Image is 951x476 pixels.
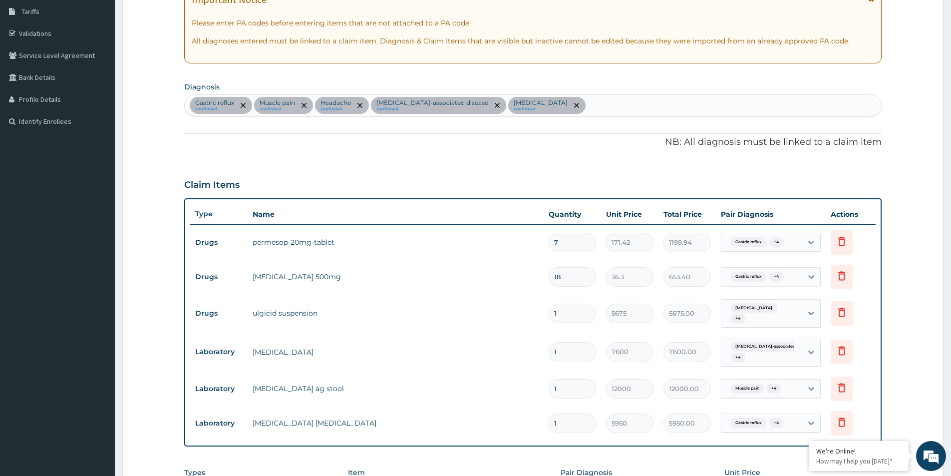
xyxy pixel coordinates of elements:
th: Type [190,205,248,223]
td: Laboratory [190,343,248,361]
img: d_794563401_company_1708531726252_794563401 [18,50,40,75]
td: Drugs [190,304,248,323]
label: Diagnosis [184,82,220,92]
span: Gastric reflux [730,237,767,247]
p: NB: All diagnosis must be linked to a claim item [184,136,882,149]
th: Actions [826,204,876,224]
small: confirmed [320,107,351,112]
span: + 4 [769,272,784,282]
th: Total Price [658,204,716,224]
p: Muscle pain [260,99,295,107]
small: confirmed [514,107,568,112]
span: + 4 [769,237,784,247]
th: Unit Price [601,204,658,224]
span: remove selection option [300,101,309,110]
textarea: Type your message and hit 'Enter' [5,273,190,308]
span: We're online! [58,126,138,227]
td: Drugs [190,233,248,252]
p: Please enter PA codes before entering items that are not attached to a PA code [192,18,874,28]
span: remove selection option [355,101,364,110]
span: remove selection option [572,101,581,110]
td: ulgicid suspension [248,303,544,323]
span: remove selection option [239,101,248,110]
p: [MEDICAL_DATA] [514,99,568,107]
div: We're Online! [816,447,901,456]
th: Quantity [544,204,601,224]
p: Gastric reflux [195,99,234,107]
span: [MEDICAL_DATA]-associated diseas... [730,342,818,352]
div: Chat with us now [52,56,168,69]
p: How may I help you today? [816,457,901,466]
p: All diagnoses entered must be linked to a claim item. Diagnosis & Claim Items that are visible bu... [192,36,874,46]
td: [MEDICAL_DATA] [248,342,544,362]
small: confirmed [195,107,234,112]
span: + 4 [730,353,745,363]
p: [MEDICAL_DATA]-associated disease [376,99,488,107]
span: Gastric reflux [730,418,767,428]
p: Headache [320,99,351,107]
td: [MEDICAL_DATA] [MEDICAL_DATA] [248,413,544,433]
td: permesop-20mg-tablet [248,232,544,252]
small: confirmed [260,107,295,112]
span: Muscle pain [730,384,764,394]
small: confirmed [376,107,488,112]
span: + 4 [766,384,781,394]
td: Drugs [190,268,248,286]
span: Tariffs [21,7,39,16]
th: Name [248,204,544,224]
th: Pair Diagnosis [716,204,826,224]
span: Gastric reflux [730,272,767,282]
td: [MEDICAL_DATA] ag stool [248,379,544,399]
div: Minimize live chat window [164,5,188,29]
td: Laboratory [190,380,248,398]
td: Laboratory [190,414,248,433]
span: [MEDICAL_DATA] [730,303,777,313]
span: + 4 [730,314,745,324]
h3: Claim Items [184,180,240,191]
span: + 4 [769,418,784,428]
span: remove selection option [493,101,502,110]
td: [MEDICAL_DATA] 500mg [248,267,544,287]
